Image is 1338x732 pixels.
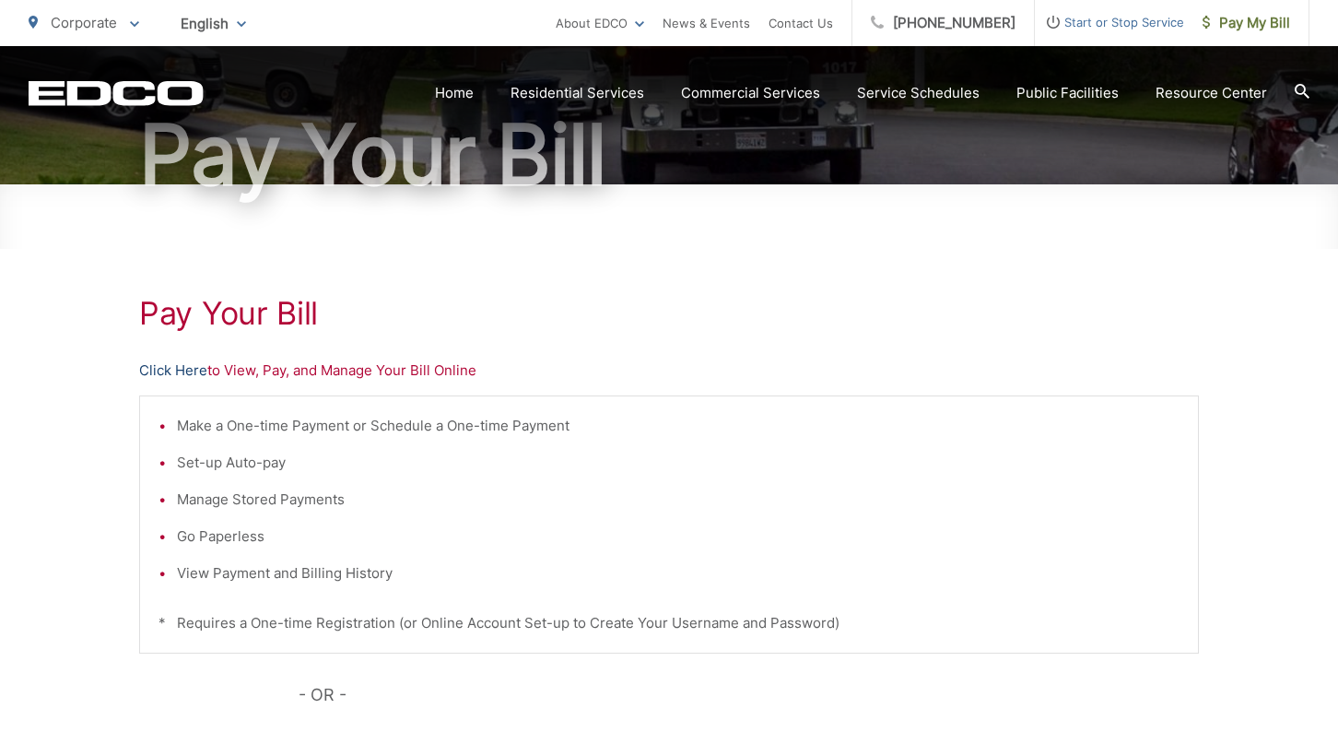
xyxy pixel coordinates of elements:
span: Corporate [51,14,117,31]
a: About EDCO [556,12,644,34]
a: Home [435,82,474,104]
p: to View, Pay, and Manage Your Bill Online [139,360,1199,382]
a: Resource Center [1156,82,1267,104]
li: Go Paperless [177,525,1180,548]
span: Pay My Bill [1203,12,1290,34]
a: Contact Us [769,12,833,34]
li: View Payment and Billing History [177,562,1180,584]
a: EDCD logo. Return to the homepage. [29,80,204,106]
a: Service Schedules [857,82,980,104]
p: - OR - [299,681,1200,709]
a: Residential Services [511,82,644,104]
span: English [167,7,260,40]
a: Public Facilities [1016,82,1119,104]
p: * Requires a One-time Registration (or Online Account Set-up to Create Your Username and Password) [158,612,1180,634]
li: Set-up Auto-pay [177,452,1180,474]
li: Make a One-time Payment or Schedule a One-time Payment [177,415,1180,437]
a: Commercial Services [681,82,820,104]
a: Click Here [139,360,207,382]
h1: Pay Your Bill [139,295,1199,332]
h1: Pay Your Bill [29,109,1309,201]
li: Manage Stored Payments [177,489,1180,511]
a: News & Events [663,12,750,34]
